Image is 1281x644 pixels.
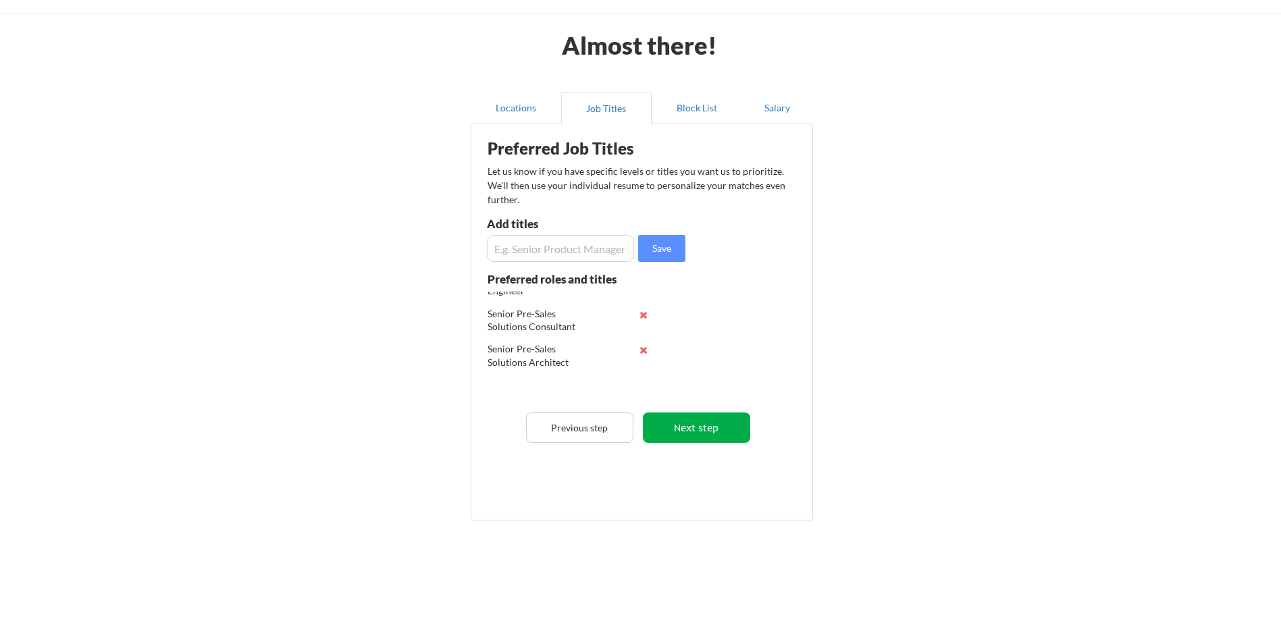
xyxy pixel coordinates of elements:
button: Locations [471,92,561,124]
div: Let us know if you have specific levels or titles you want us to prioritize. We’ll then use your ... [488,164,787,207]
button: Block List [652,92,742,124]
div: Senior Pre-Sales Solutions Consultant [488,307,576,333]
button: Previous step [526,412,633,443]
div: Senior Pre-Sales Solutions Architect [488,342,576,369]
div: Preferred roles and titles [488,273,633,285]
input: E.g. Senior Product Manager [487,235,634,262]
button: Save [638,235,685,262]
div: Almost there! [546,33,734,57]
button: Salary [742,92,813,124]
div: Add titles [487,218,631,230]
button: Job Titles [561,92,652,124]
div: Preferred Job Titles [488,140,658,157]
button: Next step [643,412,750,443]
